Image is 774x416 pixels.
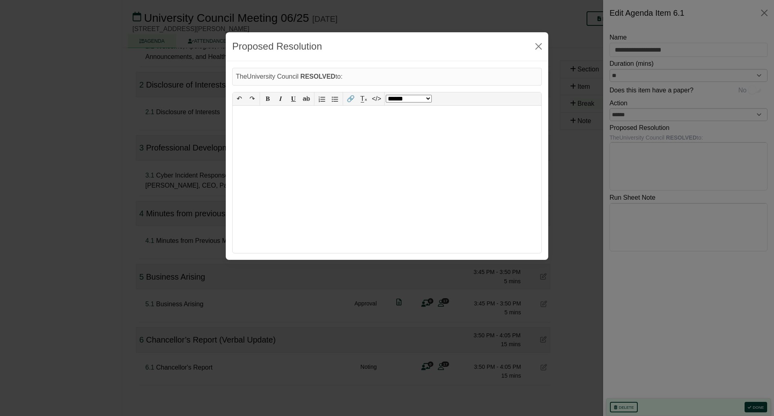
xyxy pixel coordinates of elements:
button: T̲ₓ [357,92,370,105]
button: 𝑰 [274,92,287,105]
button: 𝐁 [261,92,274,105]
button: Close [532,40,545,53]
button: </> [370,92,383,105]
s: ab [303,95,310,102]
button: Bullet list [329,92,341,105]
button: ↶ [233,92,246,105]
div: The University Council to: [232,68,542,86]
div: Proposed Resolution [232,39,322,54]
button: 𝐔 [287,92,300,105]
b: RESOLVED [300,73,335,80]
button: ↷ [246,92,258,105]
button: ab [300,92,313,105]
button: Numbered list [316,92,329,105]
span: 𝐔 [291,95,296,102]
button: 🔗 [344,92,357,105]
